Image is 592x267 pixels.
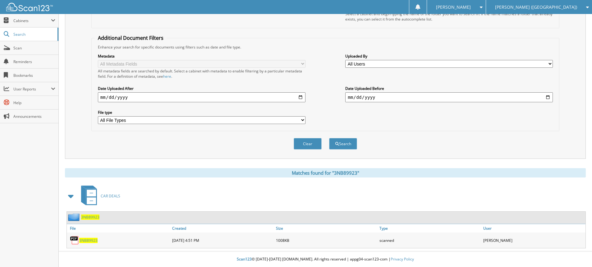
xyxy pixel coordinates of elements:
label: Metadata [98,53,305,59]
a: here [163,74,171,79]
div: © [DATE]-[DATE] [DOMAIN_NAME]. All rights reserved | appg04-scan123-com | [59,252,592,267]
input: end [345,92,553,102]
span: [PERSON_NAME] [436,5,471,9]
span: Search [13,32,54,37]
div: All metadata fields are searched by default. Select a cabinet with metadata to enable filtering b... [98,68,305,79]
a: File [67,224,171,232]
label: File type [98,110,305,115]
iframe: Chat Widget [561,237,592,267]
span: Scan123 [237,256,252,262]
span: Bookmarks [13,73,55,78]
a: 3NB89923 [81,214,99,220]
div: Matches found for "3NB89923" [65,168,586,177]
button: Clear [294,138,322,150]
div: Select a cabinet and begin typing the name of the folder you want to search in. If the name match... [345,11,553,22]
a: Type [378,224,482,232]
span: Help [13,100,55,105]
a: Created [171,224,274,232]
label: Date Uploaded After [98,86,305,91]
a: Privacy Policy [391,256,414,262]
button: Search [329,138,357,150]
span: Announcements [13,114,55,119]
label: Date Uploaded Before [345,86,553,91]
div: [PERSON_NAME] [482,234,585,246]
legend: Additional Document Filters [95,35,167,41]
span: User Reports [13,86,51,92]
div: scanned [378,234,482,246]
div: Enhance your search for specific documents using filters such as date and file type. [95,44,556,50]
a: CAR DEALS [77,184,120,208]
span: [PERSON_NAME] ([GEOGRAPHIC_DATA]) [495,5,577,9]
label: Uploaded By [345,53,553,59]
img: scan123-logo-white.svg [6,3,53,11]
img: folder2.png [68,213,81,221]
a: Size [274,224,378,232]
input: start [98,92,305,102]
img: PDF.png [70,236,79,245]
div: 1008KB [274,234,378,246]
a: User [482,224,585,232]
span: Cabinets [13,18,51,23]
a: 3NB89923 [79,238,98,243]
span: Reminders [13,59,55,64]
span: CAR DEALS [101,193,120,199]
div: [DATE] 4:51 PM [171,234,274,246]
span: Scan [13,45,55,51]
